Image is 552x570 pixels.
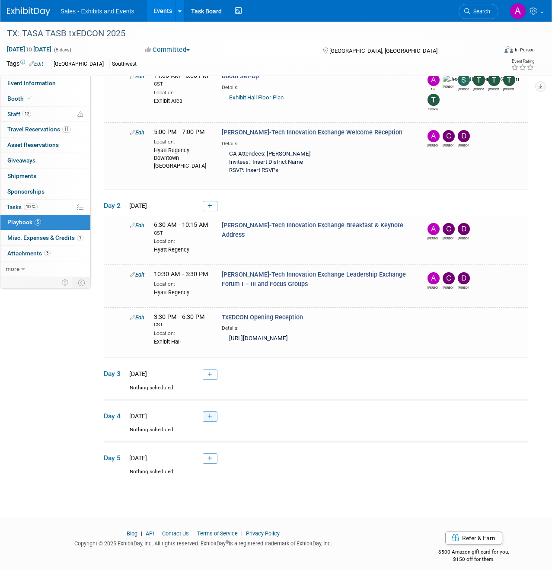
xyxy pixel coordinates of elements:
[488,86,499,92] div: Tracie Sullivan
[130,129,144,136] a: Edit
[7,80,56,86] span: Event Information
[154,271,208,278] span: 10:30 AM - 3:30 PM
[154,322,209,328] div: CST
[7,188,45,195] span: Sponsorships
[7,141,59,148] span: Asset Reservations
[0,169,90,184] a: Shipments
[7,234,83,241] span: Misc. Expenses & Credits
[222,73,259,80] span: Booth Set-Up
[443,235,453,241] div: CLAUDIA Salinas
[154,245,209,254] div: Hyatt Regency
[29,61,43,67] a: Edit
[458,130,470,142] img: David Webb
[428,284,438,290] div: Albert Martinez
[443,130,455,142] img: CLAUDIA Salinas
[457,45,535,58] div: Event Format
[127,370,147,377] span: [DATE]
[44,250,51,256] span: 3
[53,47,71,53] span: (5 days)
[154,146,209,170] div: Hyatt Regency Downtown [GEOGRAPHIC_DATA]
[428,235,438,241] div: Albert Martinez
[7,126,71,133] span: Travel Reservations
[6,265,19,272] span: more
[458,86,469,92] div: Shawn Popovich
[510,3,526,19] img: Albert Martinez
[0,91,90,106] a: Booth
[154,137,209,146] div: Location:
[473,86,484,92] div: Terri Ballesteros
[503,74,515,86] img: Trenda Treviño-Sims
[222,81,412,91] div: Details:
[154,96,209,105] div: Exhibit Area
[127,202,147,209] span: [DATE]
[222,129,402,136] span: [PERSON_NAME]-Tech Innovation Exchange Welcome Reception
[222,137,412,147] div: Details:
[0,153,90,168] a: Giveaways
[226,540,229,545] sup: ®
[139,530,144,537] span: |
[0,200,90,215] a: Tasks100%
[0,184,90,199] a: Sponsorships
[154,288,209,296] div: Hyatt Regency
[130,73,144,80] a: Edit
[0,246,90,261] a: Attachments3
[473,74,485,86] img: Terri Ballesteros
[77,111,83,118] span: Potential Scheduling Conflict -- at least one attendee is tagged in another overlapping event.
[104,201,125,210] span: Day 2
[142,45,193,54] button: Committed
[190,530,196,537] span: |
[6,204,38,210] span: Tasks
[24,204,38,210] span: 100%
[7,157,35,164] span: Giveaways
[428,272,440,284] img: Albert Martinez
[443,142,453,148] div: CLAUDIA Salinas
[104,453,125,463] span: Day 5
[7,250,51,257] span: Attachments
[428,94,440,106] img: Treyton Stender
[154,81,209,88] div: CST
[109,60,139,69] div: Southwest
[428,223,440,235] img: Albert Martinez
[130,314,144,321] a: Edit
[7,7,50,16] img: ExhibitDay
[62,126,71,133] span: 11
[428,74,440,86] img: Ale Gonzalez
[222,314,303,321] span: TxEDCON Opening Reception
[222,147,412,178] div: CA Attendees: [PERSON_NAME] Invitees: Insert District Name RSVP: Insert RSVPs
[511,59,534,64] div: Event Rating
[443,75,519,83] img: Jeannette (Jenny) Gerleman
[155,530,161,537] span: |
[162,530,189,537] a: Contact Us
[458,74,470,86] img: Shawn Popovich
[104,468,528,483] div: Nothing scheduled.
[25,46,33,53] span: to
[130,222,144,229] a: Edit
[443,223,455,235] img: CLAUDIA Salinas
[222,322,412,332] div: Details:
[77,235,83,241] span: 1
[0,261,90,277] a: more
[222,332,412,346] div: [URL][DOMAIN_NAME]
[0,76,90,91] a: Event Information
[154,230,209,237] div: CST
[61,8,134,15] span: Sales - Exhibits and Events
[58,277,73,288] td: Personalize Event Tab Strip
[428,86,438,92] div: Ale Gonzalez
[154,328,209,337] div: Location:
[51,60,106,69] div: [GEOGRAPHIC_DATA]
[130,271,144,278] a: Edit
[7,172,36,179] span: Shipments
[6,45,52,53] span: [DATE] [DATE]
[0,137,90,153] a: Asset Reservations
[229,94,284,101] a: Exhibit Hall Floor Plan
[35,219,41,226] span: 5
[154,279,209,288] div: Location:
[4,26,490,41] div: TX: TASA TASB txEDCON 2025
[0,122,90,137] a: Travel Reservations11
[443,272,455,284] img: CLAUDIA Salinas
[104,411,125,421] span: Day 4
[127,455,147,462] span: [DATE]
[443,284,453,290] div: CLAUDIA Salinas
[222,222,403,238] span: [PERSON_NAME]-Tech Innovation Exchange Breakfast & Keynote Address
[154,221,209,236] span: 6:30 AM - 10:15 AM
